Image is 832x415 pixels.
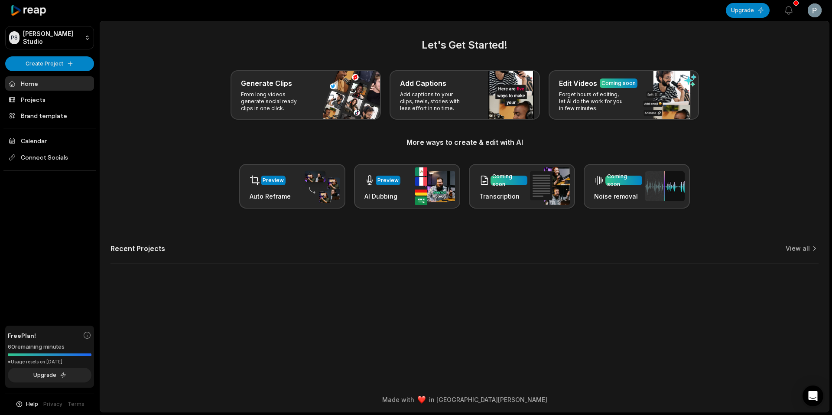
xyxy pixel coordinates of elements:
a: Brand template [5,108,94,123]
div: 60 remaining minutes [8,343,91,351]
a: Projects [5,92,94,107]
button: Help [15,400,38,408]
p: Forget hours of editing, let AI do the work for you in few minutes. [559,91,626,112]
img: transcription.png [530,167,570,205]
h3: Edit Videos [559,78,597,88]
a: Home [5,76,94,91]
div: Coming soon [601,79,636,87]
p: From long videos generate social ready clips in one click. [241,91,308,112]
a: Calendar [5,134,94,148]
span: Free Plan! [8,331,36,340]
a: Privacy [43,400,62,408]
h3: AI Dubbing [364,192,400,201]
img: auto_reframe.png [300,170,340,203]
h3: Noise removal [594,192,642,201]
p: [PERSON_NAME] Studio [23,30,81,46]
div: Preview [377,176,399,184]
img: ai_dubbing.png [415,167,455,205]
div: *Usage resets on [DATE] [8,359,91,365]
p: Add captions to your clips, reels, stories with less effort in no time. [400,91,467,112]
a: Terms [68,400,84,408]
span: Help [26,400,38,408]
h3: Transcription [479,192,527,201]
span: Connect Socials [5,150,94,165]
div: Coming soon [607,173,640,188]
button: Upgrade [726,3,770,18]
h2: Let's Get Started! [110,37,819,53]
button: Create Project [5,56,94,71]
div: PS [9,31,19,44]
h2: Recent Projects [110,244,165,253]
h3: Add Captions [400,78,446,88]
h3: More ways to create & edit with AI [110,137,819,147]
div: Open Intercom Messenger [803,386,823,406]
div: Preview [263,176,284,184]
a: View all [786,244,810,253]
h3: Auto Reframe [250,192,291,201]
h3: Generate Clips [241,78,292,88]
img: heart emoji [418,396,426,404]
button: Upgrade [8,368,91,382]
img: noise_removal.png [645,171,685,201]
div: Coming soon [492,173,526,188]
div: Made with in [GEOGRAPHIC_DATA][PERSON_NAME] [108,395,821,404]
